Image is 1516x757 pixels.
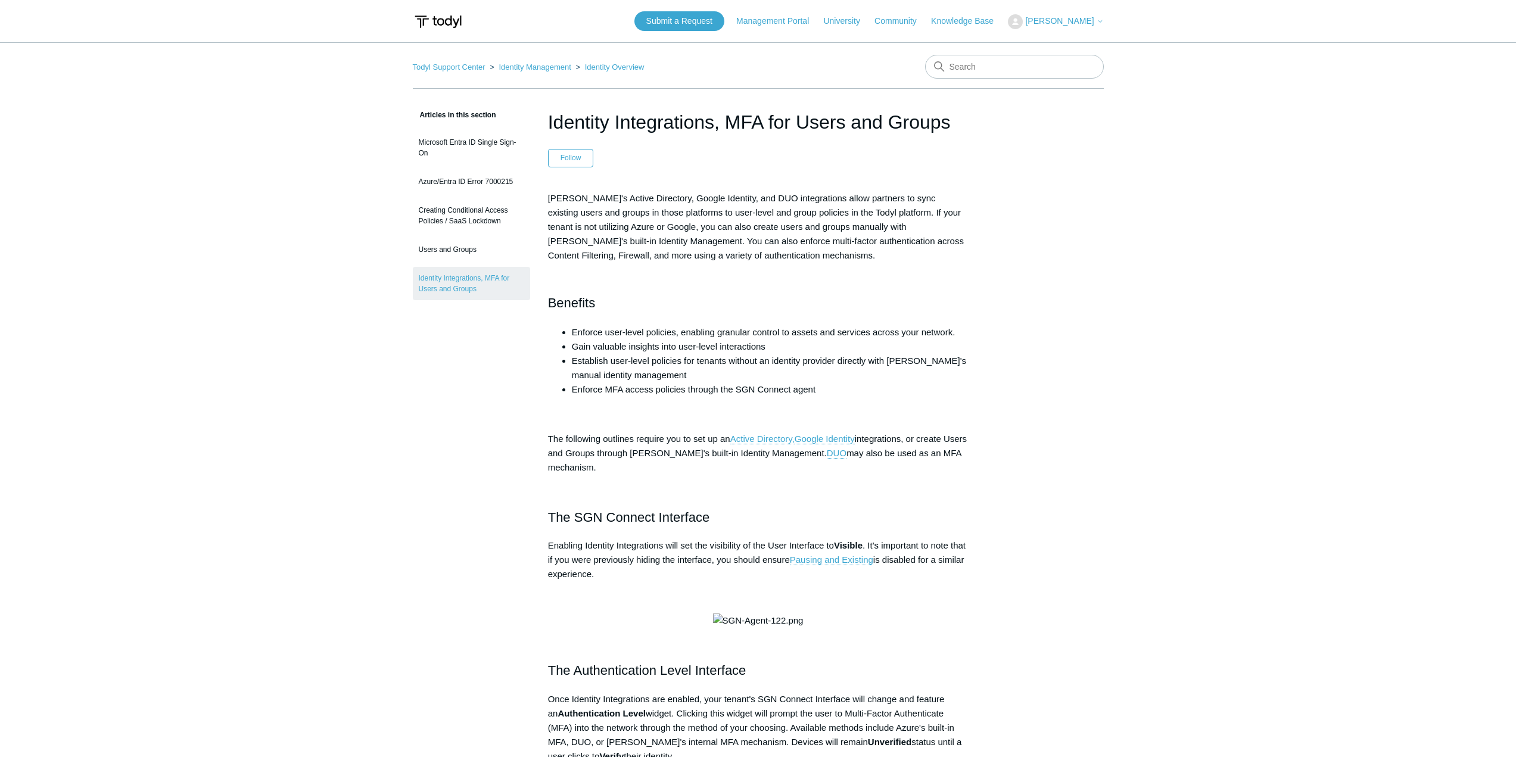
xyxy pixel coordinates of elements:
a: Management Portal [736,15,821,27]
span: [PERSON_NAME]'s Active Directory, Google Identity, and DUO integrations allow partners to sync ex... [548,193,964,260]
h1: Identity Integrations, MFA for Users and Groups [548,108,969,136]
a: Google Identity [795,434,855,444]
a: Identity Integrations, MFA for Users and Groups [413,267,530,300]
a: Community [874,15,929,27]
button: [PERSON_NAME] [1008,14,1103,29]
h2: The Authentication Level Interface [548,660,969,681]
a: Identity Management [499,63,571,71]
button: Follow Article [548,149,594,167]
img: Todyl Support Center Help Center home page [413,11,463,33]
span: Establish user-level policies for tenants without an identity provider directly with [PERSON_NAME... [572,356,966,380]
span: Articles in this section [413,111,496,119]
li: Identity Overview [574,63,645,71]
li: Identity Management [487,63,573,71]
span: Gain valuable insights into user-level interactions [572,341,765,351]
a: University [823,15,871,27]
span: Enforce MFA access policies through the SGN Connect agent [572,384,815,394]
li: Todyl Support Center [413,63,488,71]
a: Knowledge Base [931,15,1006,27]
span: [PERSON_NAME] [1025,16,1094,26]
input: Search [925,55,1104,79]
span: Benefits [548,295,596,310]
a: Identity Overview [585,63,645,71]
span: The SGN Connect Interface [548,510,709,525]
a: Creating Conditional Access Policies / SaaS Lockdown [413,199,530,232]
a: DUO [827,448,846,459]
a: Users and Groups [413,238,530,261]
a: Todyl Support Center [413,63,485,71]
a: Microsoft Entra ID Single Sign-On [413,131,530,164]
img: SGN-Agent-122.png [713,613,804,628]
span: Enabling Identity Integrations will set the visibility of the User Interface to [548,540,834,550]
span: The following outlines require you to set up an [548,434,730,444]
a: Pausing and Existing [790,554,873,565]
strong: Unverified [868,737,911,747]
a: Azure/Entra ID Error 7000215 [413,170,530,193]
span: Enforce user-level policies, enabling granular control to assets and services across your network. [572,327,955,337]
a: Submit a Request [634,11,724,31]
span: Visible [834,540,863,550]
a: Active Directory, [730,434,795,444]
strong: Authentication Level [558,708,646,718]
span: integrations, or create Users and Groups through [PERSON_NAME]'s built-in Identity Management. ma... [548,434,967,472]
